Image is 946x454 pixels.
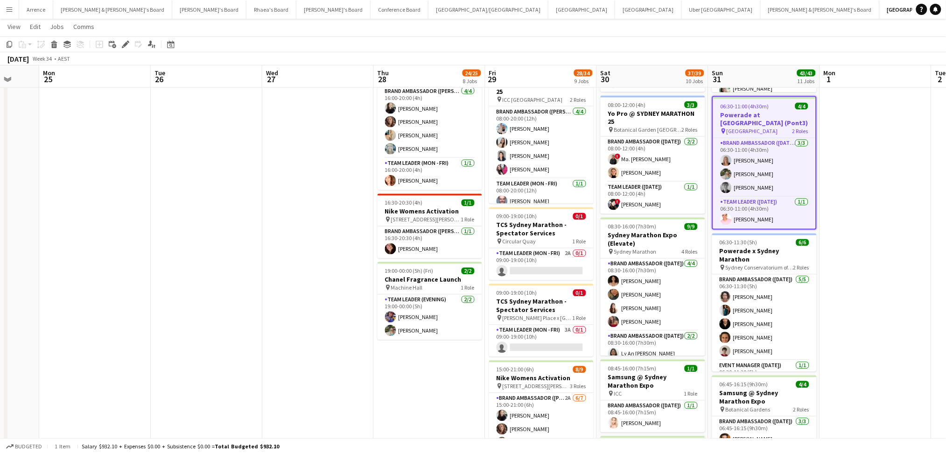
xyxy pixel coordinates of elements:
button: Arrence [19,0,53,19]
span: Edit [30,22,41,31]
div: AEST [58,55,70,62]
a: Comms [70,21,98,33]
span: Budgeted [15,443,42,450]
div: Salary $932.10 + Expenses $0.00 + Subsistence $0.00 = [82,443,279,450]
button: Budgeted [5,441,43,452]
a: Jobs [46,21,68,33]
button: Conference Board [371,0,428,19]
button: [PERSON_NAME]'s Board [296,0,371,19]
a: View [4,21,24,33]
span: 1 item [51,443,74,450]
button: Rhaea's Board [246,0,296,19]
span: View [7,22,21,31]
button: [GEOGRAPHIC_DATA] [548,0,615,19]
button: [PERSON_NAME]'s Board [172,0,246,19]
span: Total Budgeted $932.10 [215,443,279,450]
a: Edit [26,21,44,33]
button: [PERSON_NAME] & [PERSON_NAME]'s Board [53,0,172,19]
button: [GEOGRAPHIC_DATA] [615,0,682,19]
div: [DATE] [7,54,29,64]
button: [GEOGRAPHIC_DATA]/[GEOGRAPHIC_DATA] [428,0,548,19]
span: Comms [73,22,94,31]
span: Jobs [50,22,64,31]
button: [PERSON_NAME] & [PERSON_NAME]'s Board [761,0,880,19]
button: Uber [GEOGRAPHIC_DATA] [682,0,761,19]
